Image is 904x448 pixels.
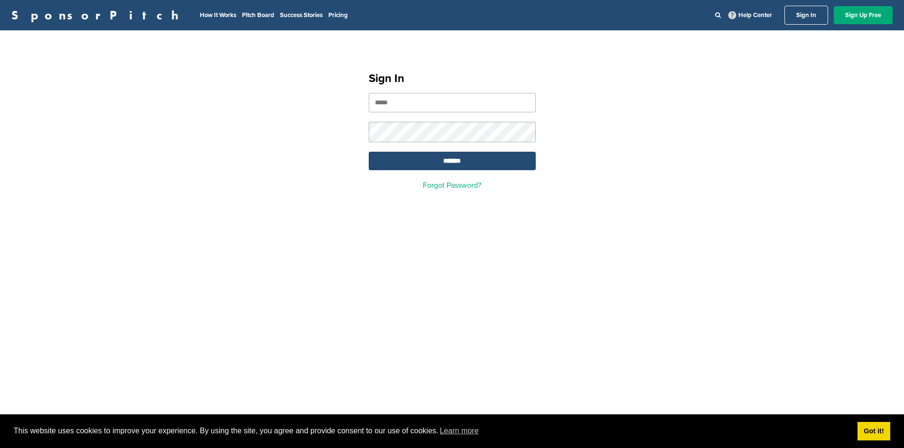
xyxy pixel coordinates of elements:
[280,11,323,19] a: Success Stories
[423,181,481,190] a: Forgot Password?
[834,6,893,24] a: Sign Up Free
[328,11,348,19] a: Pricing
[369,70,536,87] h1: Sign In
[438,424,480,438] a: learn more about cookies
[727,9,774,21] a: Help Center
[857,422,890,441] a: dismiss cookie message
[200,11,236,19] a: How It Works
[11,9,185,21] a: SponsorPitch
[784,6,828,25] a: Sign In
[242,11,274,19] a: Pitch Board
[14,424,850,438] span: This website uses cookies to improve your experience. By using the site, you agree and provide co...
